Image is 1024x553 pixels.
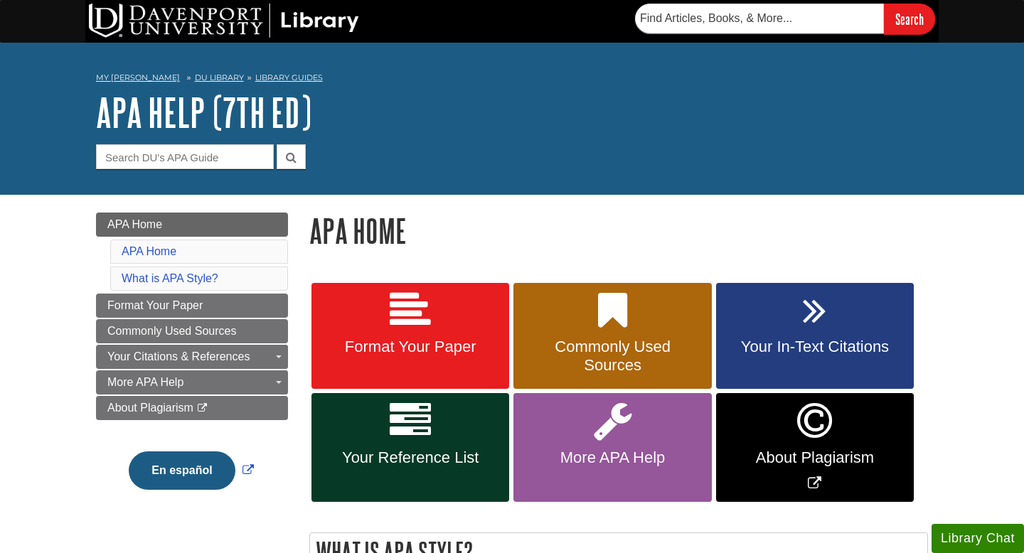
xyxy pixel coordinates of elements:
[727,338,903,356] span: Your In-Text Citations
[107,325,236,337] span: Commonly Used Sources
[932,524,1024,553] button: Library Chat
[196,404,208,413] i: This link opens in a new window
[322,338,498,356] span: Format Your Paper
[96,319,288,343] a: Commonly Used Sources
[635,4,935,34] form: Searches DU Library's articles, books, and more
[255,73,323,82] a: Library Guides
[96,294,288,318] a: Format Your Paper
[125,464,257,476] a: Link opens in new window
[716,283,914,390] a: Your In-Text Citations
[96,345,288,369] a: Your Citations & References
[322,449,498,467] span: Your Reference List
[635,4,884,33] input: Find Articles, Books, & More...
[513,393,711,502] a: More APA Help
[129,451,235,490] button: En español
[107,299,203,311] span: Format Your Paper
[309,213,928,249] h1: APA Home
[524,449,700,467] span: More APA Help
[107,376,183,388] span: More APA Help
[884,4,935,34] input: Search
[107,350,250,363] span: Your Citations & References
[96,213,288,514] div: Guide Page Menu
[96,396,288,420] a: About Plagiarism
[96,144,274,169] input: Search DU's APA Guide
[195,73,244,82] a: DU Library
[311,393,509,502] a: Your Reference List
[524,338,700,375] span: Commonly Used Sources
[96,90,311,134] a: APA Help (7th Ed)
[513,283,711,390] a: Commonly Used Sources
[107,402,193,414] span: About Plagiarism
[311,283,509,390] a: Format Your Paper
[107,218,162,230] span: APA Home
[122,245,176,257] a: APA Home
[96,68,928,91] nav: breadcrumb
[96,370,288,394] a: More APA Help
[716,393,914,502] a: Link opens in new window
[96,72,180,84] a: My [PERSON_NAME]
[727,449,903,467] span: About Plagiarism
[89,4,359,38] img: DU Library
[96,213,288,237] a: APA Home
[122,272,218,284] a: What is APA Style?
